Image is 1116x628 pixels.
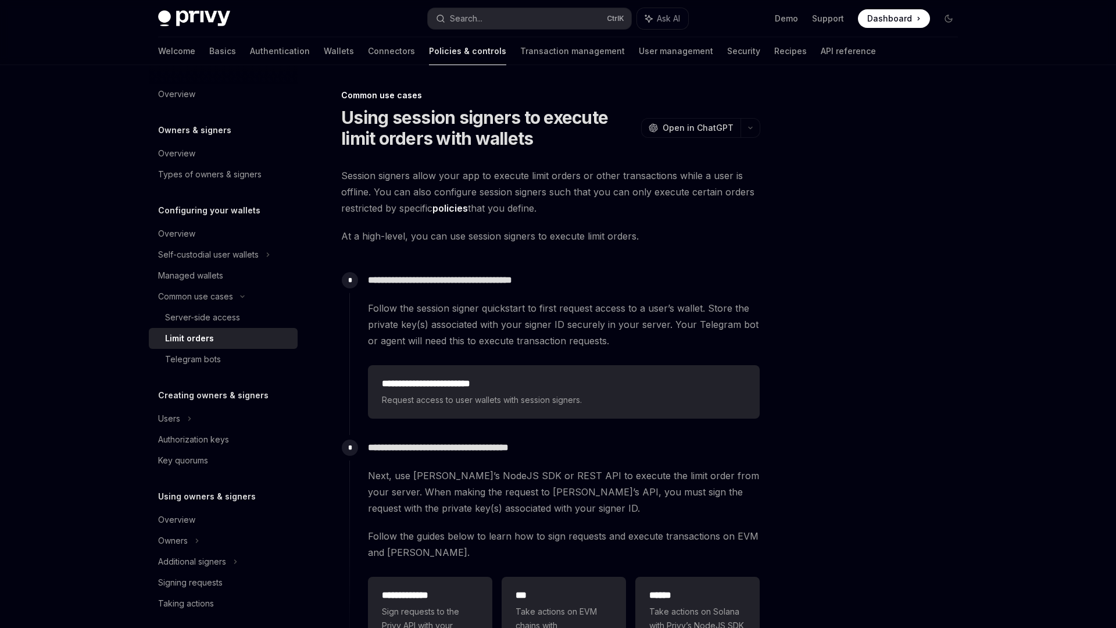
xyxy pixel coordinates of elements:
[520,37,625,65] a: Transaction management
[341,107,636,149] h1: Using session signers to execute limit orders with wallets
[774,37,807,65] a: Recipes
[250,37,310,65] a: Authentication
[149,84,298,105] a: Overview
[149,572,298,593] a: Signing requests
[158,576,223,590] div: Signing requests
[158,248,259,262] div: Self-custodial user wallets
[341,167,760,216] span: Session signers allow your app to execute limit orders or other transactions while a user is offl...
[165,311,240,324] div: Server-side access
[158,123,231,137] h5: Owners & signers
[165,352,221,366] div: Telegram bots
[637,8,688,29] button: Ask AI
[368,528,760,561] span: Follow the guides below to learn how to sign requests and execute transactions on EVM and [PERSON...
[432,202,468,215] a: policies
[641,118,741,138] button: Open in ChatGPT
[149,143,298,164] a: Overview
[368,300,760,349] span: Follow the session signer quickstart to first request access to a user’s wallet. Store the privat...
[663,122,734,134] span: Open in ChatGPT
[149,509,298,530] a: Overview
[149,593,298,614] a: Taking actions
[341,90,760,101] div: Common use cases
[149,265,298,286] a: Managed wallets
[158,269,223,283] div: Managed wallets
[867,13,912,24] span: Dashboard
[812,13,844,24] a: Support
[158,555,226,569] div: Additional signers
[149,349,298,370] a: Telegram bots
[149,429,298,450] a: Authorization keys
[158,597,214,611] div: Taking actions
[450,12,482,26] div: Search...
[158,513,195,527] div: Overview
[158,454,208,468] div: Key quorums
[775,13,798,24] a: Demo
[158,10,230,27] img: dark logo
[657,13,680,24] span: Ask AI
[341,228,760,244] span: At a high-level, you can use session signers to execute limit orders.
[939,9,958,28] button: Toggle dark mode
[639,37,713,65] a: User management
[158,290,233,304] div: Common use cases
[368,468,760,516] span: Next, use [PERSON_NAME]’s NodeJS SDK or REST API to execute the limit order from your server. Whe...
[368,37,415,65] a: Connectors
[209,37,236,65] a: Basics
[158,167,262,181] div: Types of owners & signers
[821,37,876,65] a: API reference
[158,433,229,447] div: Authorization keys
[158,147,195,160] div: Overview
[158,388,269,402] h5: Creating owners & signers
[158,87,195,101] div: Overview
[165,331,214,345] div: Limit orders
[149,307,298,328] a: Server-side access
[158,534,188,548] div: Owners
[428,8,631,29] button: Search...CtrlK
[382,393,746,407] span: Request access to user wallets with session signers.
[158,227,195,241] div: Overview
[149,164,298,185] a: Types of owners & signers
[324,37,354,65] a: Wallets
[158,412,180,426] div: Users
[149,223,298,244] a: Overview
[158,37,195,65] a: Welcome
[158,204,260,217] h5: Configuring your wallets
[149,328,298,349] a: Limit orders
[727,37,760,65] a: Security
[607,14,624,23] span: Ctrl K
[149,450,298,471] a: Key quorums
[429,37,506,65] a: Policies & controls
[158,490,256,504] h5: Using owners & signers
[858,9,930,28] a: Dashboard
